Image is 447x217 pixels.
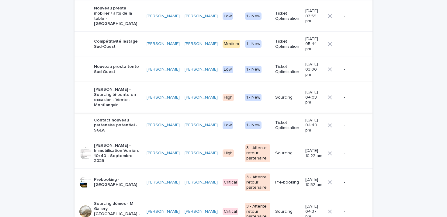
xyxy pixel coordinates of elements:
[275,11,300,21] p: Ticket Optimisation
[147,151,180,156] a: [PERSON_NAME]
[147,41,180,47] a: [PERSON_NAME]
[94,87,142,107] p: [PERSON_NAME] - Sourcing bi-pente en occasion - Vente - Monflanquin
[94,143,142,163] p: [PERSON_NAME] - Immobilisation Verrière 10x40 - Septembre 2025
[275,64,300,75] p: Ticket Optimisation
[223,179,238,186] div: Critical
[275,180,300,185] p: Pré-booking
[223,149,234,157] div: High
[305,90,323,105] p: [DATE] 04:03 pm
[245,173,270,191] div: 3 - Attente retour partenaire
[223,40,240,48] div: Medium
[147,123,180,128] a: [PERSON_NAME]
[147,209,180,214] a: [PERSON_NAME]
[344,95,363,100] p: -
[94,177,142,187] p: Prébooking - [GEOGRAPHIC_DATA]
[344,67,363,72] p: -
[185,151,218,156] a: [PERSON_NAME]
[344,41,363,47] p: -
[185,41,218,47] a: [PERSON_NAME]
[305,9,323,24] p: [DATE] 03:59 pm
[94,6,142,26] p: Nouveau presta mobilier / arts de la table - [GEOGRAPHIC_DATA]
[305,177,323,187] p: [DATE] 10:52 am
[245,121,262,129] div: 1 - New
[185,180,218,185] a: [PERSON_NAME]
[223,208,238,215] div: Critical
[94,39,142,49] p: Compétitivité lestage Sud-Ouest
[245,12,262,20] div: 1 - New
[344,209,363,214] p: -
[275,39,300,49] p: Ticket Optimisation
[344,180,363,185] p: -
[223,12,233,20] div: Low
[185,95,218,100] a: [PERSON_NAME]
[74,169,372,196] tr: Prébooking - [GEOGRAPHIC_DATA][PERSON_NAME] [PERSON_NAME] Critical3 - Attente retour partenairePr...
[275,209,300,214] p: Sourcing
[74,57,372,82] tr: Nouveau presta tente Sud Ouest[PERSON_NAME] [PERSON_NAME] Low1 - NewTicket Optimisation[DATE] 03:...
[74,113,372,138] tr: Contact nouveau partenaire potentiel - SGLA[PERSON_NAME] [PERSON_NAME] Low1 - NewTicket Optimisat...
[305,148,323,159] p: [DATE] 10:22 am
[305,37,323,52] p: [DATE] 05:44 pm
[223,66,233,73] div: Low
[223,121,233,129] div: Low
[74,82,372,113] tr: [PERSON_NAME] - Sourcing bi-pente en occasion - Vente - Monflanquin[PERSON_NAME] [PERSON_NAME] Hi...
[344,14,363,19] p: -
[275,95,300,100] p: Sourcing
[223,94,234,101] div: High
[147,95,180,100] a: [PERSON_NAME]
[344,123,363,128] p: -
[147,14,180,19] a: [PERSON_NAME]
[305,62,323,77] p: [DATE] 03:00 pm
[74,138,372,168] tr: [PERSON_NAME] - Immobilisation Verrière 10x40 - Septembre 2025[PERSON_NAME] [PERSON_NAME] High3 -...
[94,64,142,75] p: Nouveau presta tente Sud Ouest
[94,118,142,133] p: Contact nouveau partenaire potentiel - SGLA
[74,31,372,57] tr: Compétitivité lestage Sud-Ouest[PERSON_NAME] [PERSON_NAME] Medium1 - NewTicket Optimisation[DATE]...
[245,66,262,73] div: 1 - New
[74,1,372,31] tr: Nouveau presta mobilier / arts de la table - [GEOGRAPHIC_DATA][PERSON_NAME] [PERSON_NAME] Low1 - ...
[147,180,180,185] a: [PERSON_NAME]
[275,120,300,131] p: Ticket Optimisation
[185,67,218,72] a: [PERSON_NAME]
[185,14,218,19] a: [PERSON_NAME]
[344,151,363,156] p: -
[275,151,300,156] p: Sourcing
[245,94,262,101] div: 1 - New
[245,40,262,48] div: 1 - New
[147,67,180,72] a: [PERSON_NAME]
[305,118,323,133] p: [DATE] 04:40 pm
[185,123,218,128] a: [PERSON_NAME]
[185,209,218,214] a: [PERSON_NAME]
[245,144,270,162] div: 3 - Attente retour partenaire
